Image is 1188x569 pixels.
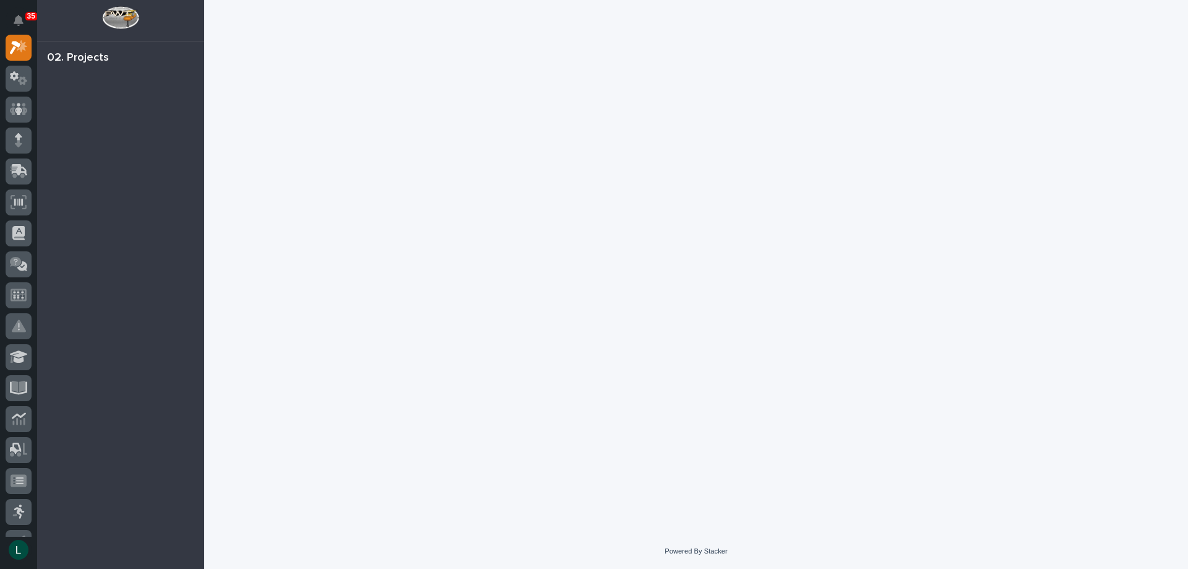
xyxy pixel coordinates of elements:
[665,547,727,555] a: Powered By Stacker
[15,15,32,35] div: Notifications35
[27,12,35,20] p: 35
[102,6,139,29] img: Workspace Logo
[6,537,32,563] button: users-avatar
[47,51,109,65] div: 02. Projects
[6,7,32,33] button: Notifications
